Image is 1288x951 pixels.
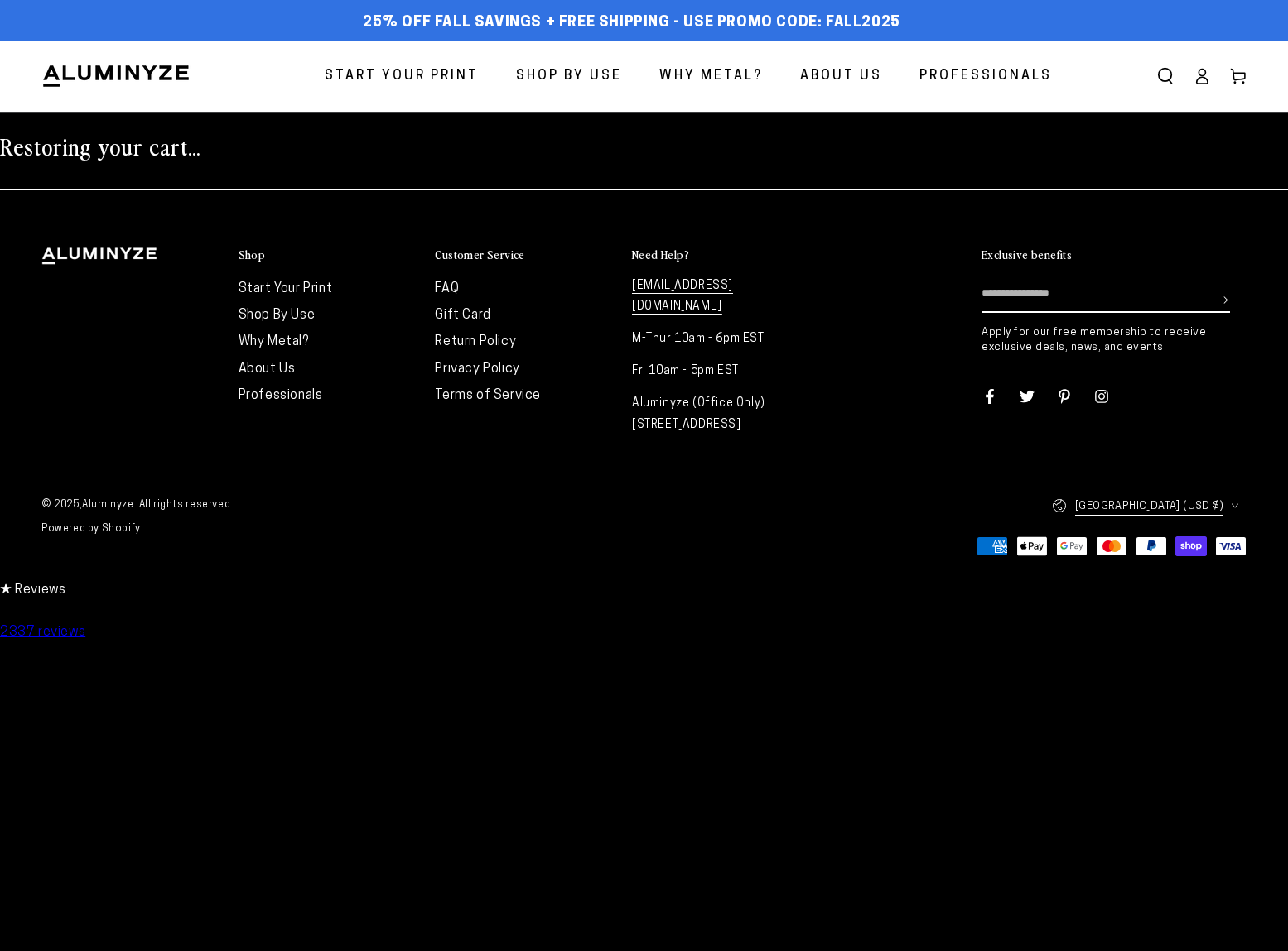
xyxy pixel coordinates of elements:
[363,14,900,32] span: 25% off FALL Savings + Free Shipping - Use Promo Code: FALL2025
[239,389,323,402] a: Professionals
[312,55,491,98] a: Start Your Print
[435,282,459,295] a: FAQ
[82,500,133,510] a: Aluminyze
[659,65,763,89] span: Why Metal?
[632,247,689,262] h2: Need Help?
[435,247,524,262] h2: Customer Service
[907,55,1064,98] a: Professionals
[982,325,1247,355] p: Apply for our free membership to receive exclusive deals, news, and events.
[41,493,644,518] small: © 2025, . All rights reserved.
[647,55,775,98] a: Why Metal?
[41,64,191,89] img: Aluminyze
[516,65,622,89] span: Shop By Use
[632,393,813,435] p: Aluminyze (Office Only) [STREET_ADDRESS]
[325,65,479,89] span: Start Your Print
[632,280,733,315] a: [EMAIL_ADDRESS][DOMAIN_NAME]
[982,247,1247,263] summary: Exclusive benefits
[1075,497,1223,516] span: [GEOGRAPHIC_DATA] (USD $)
[632,247,813,263] summary: Need Help?
[41,524,141,534] a: Powered by Shopify
[239,363,296,376] a: About Us
[632,361,813,382] p: Fri 10am - 5pm EST
[1052,488,1247,524] button: [GEOGRAPHIC_DATA] (USD $)
[435,247,615,263] summary: Customer Service
[1219,276,1230,325] button: Subscribe
[239,335,309,348] a: Why Metal?
[919,65,1052,89] span: Professionals
[632,329,813,349] p: M-Thur 10am - 6pm EST
[239,247,419,263] summary: Shop
[435,335,516,348] a: Return Policy
[435,309,490,322] a: Gift Card
[788,55,895,98] a: About Us
[239,309,316,322] a: Shop By Use
[239,247,266,262] h2: Shop
[504,55,634,98] a: Shop By Use
[435,389,541,402] a: Terms of Service
[1147,58,1184,94] summary: Search our site
[239,282,333,295] a: Start Your Print
[982,247,1072,262] h2: Exclusive benefits
[800,65,882,89] span: About Us
[435,363,519,376] a: Privacy Policy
